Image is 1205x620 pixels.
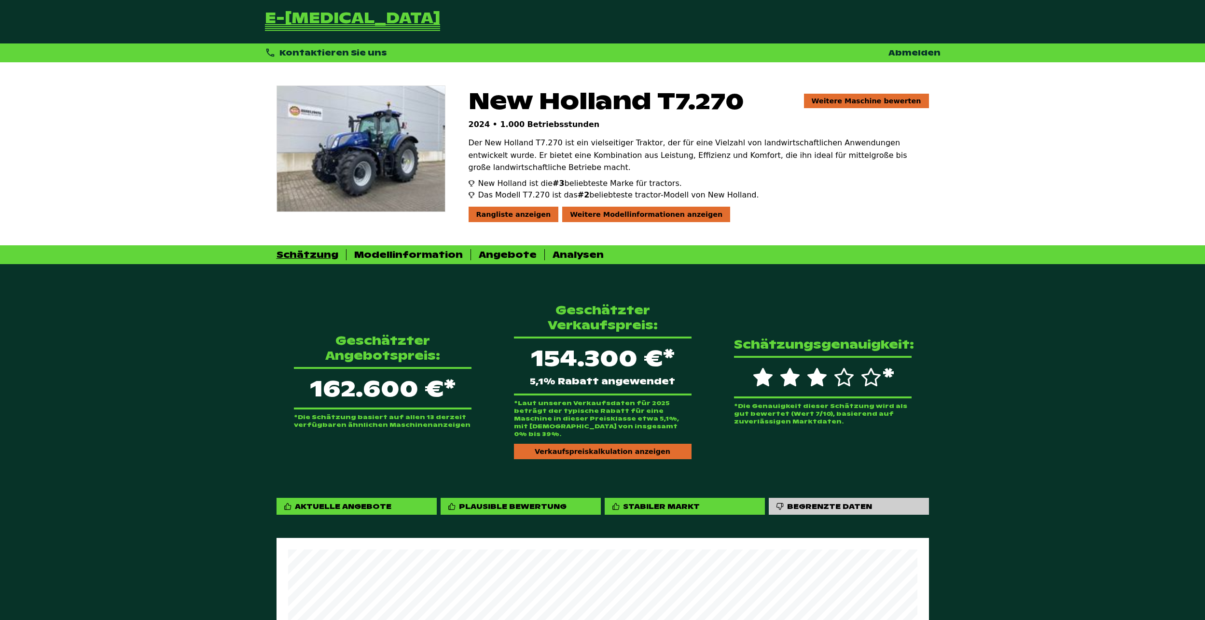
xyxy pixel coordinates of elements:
div: Aktuelle Angebote [295,502,391,511]
div: Schätzung [277,249,338,260]
a: Weitere Maschine bewerten [804,94,929,108]
span: New Holland T7.270 [469,85,744,116]
p: 2024 • 1.000 Betriebsstunden [469,120,929,129]
p: Geschätzter Angebotspreis: [294,333,471,363]
div: Aktuelle Angebote [277,498,437,515]
div: 154.300 €* [514,337,692,395]
span: New Holland ist die beliebteste Marke für tractors. [478,178,682,189]
a: Abmelden [888,48,941,58]
a: Zurück zur Startseite [265,12,440,32]
div: Modellinformation [354,249,463,260]
span: Das Modell T7.270 ist das beliebteste tractor-Modell von New Holland. [478,189,759,201]
div: Angebote [479,249,537,260]
div: Verkaufspreiskalkulation anzeigen [514,444,692,459]
div: Begrenzte Daten [787,502,872,511]
div: Analysen [553,249,604,260]
p: *Laut unseren Verkaufsdaten für 2025 beträgt der typische Rabatt für eine Maschine in dieser Prei... [514,399,692,438]
div: Plausible Bewertung [441,498,601,515]
p: *Die Schätzung basiert auf allen 13 derzeit verfügbaren ähnlichen Maschinenanzeigen [294,413,471,429]
p: 162.600 €* [294,367,471,409]
div: Begrenzte Daten [769,498,929,515]
div: Plausible Bewertung [459,502,567,511]
span: Kontaktieren Sie uns [279,48,387,58]
div: Weitere Modellinformationen anzeigen [562,207,730,222]
p: Schätzungsgenauigkeit: [734,337,912,352]
span: #3 [553,179,565,188]
span: #2 [578,190,590,199]
p: *Die Genauigkeit dieser Schätzung wird als gut bewertet (Wert 7/10), basierend auf zuverlässigen ... [734,402,912,425]
div: Kontaktieren Sie uns [265,47,388,58]
span: 5,1% Rabatt angewendet [530,377,675,386]
div: Stabiler Markt [605,498,765,515]
p: Der New Holland T7.270 ist ein vielseitiger Traktor, der für eine Vielzahl von landwirtschaftlich... [469,137,929,174]
div: Stabiler Markt [623,502,700,511]
div: Rangliste anzeigen [469,207,559,222]
img: New Holland T7.270 [277,86,445,211]
p: Geschätzter Verkaufspreis: [514,303,692,333]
